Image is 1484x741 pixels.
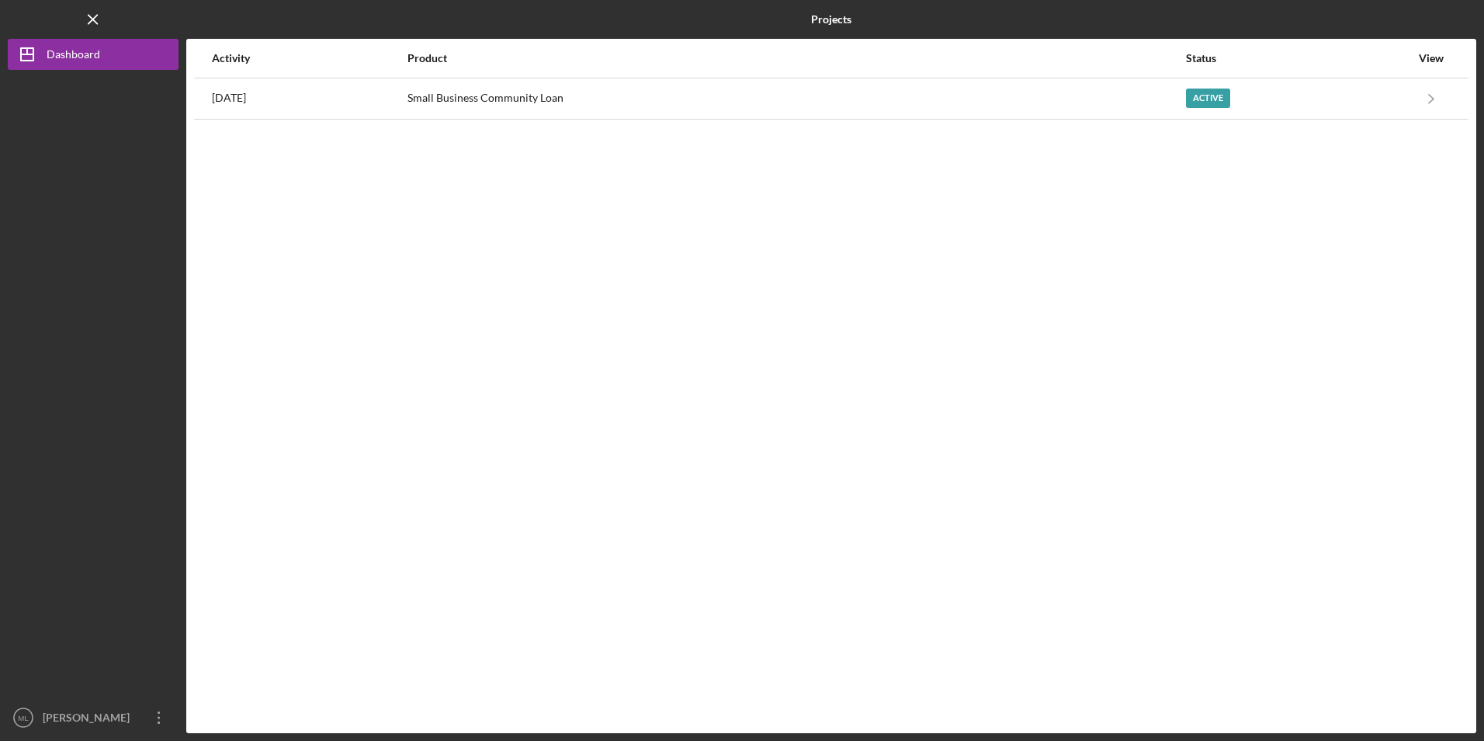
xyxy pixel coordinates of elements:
[39,702,140,737] div: [PERSON_NAME]
[212,92,246,104] time: 2025-09-18 21:21
[407,52,1184,64] div: Product
[1412,52,1451,64] div: View
[18,714,29,722] text: ML
[811,13,851,26] b: Projects
[212,52,406,64] div: Activity
[1186,52,1410,64] div: Status
[8,702,179,733] button: ML[PERSON_NAME]
[407,79,1184,118] div: Small Business Community Loan
[47,39,100,74] div: Dashboard
[1186,89,1230,108] div: Active
[8,39,179,70] button: Dashboard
